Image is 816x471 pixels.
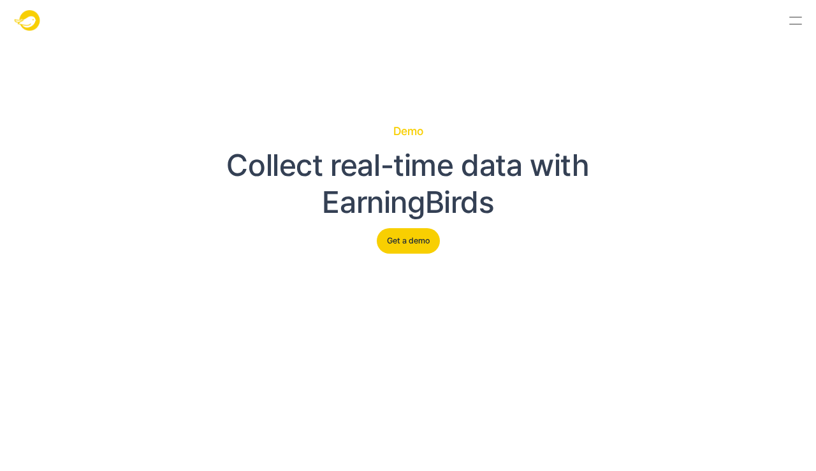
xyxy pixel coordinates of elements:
[377,228,440,254] a: Get a demo
[66,122,750,140] p: Demo
[387,235,430,247] p: Get a demo
[13,5,43,36] img: Logo
[153,147,663,221] h1: Collect real-time data with EarningBirds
